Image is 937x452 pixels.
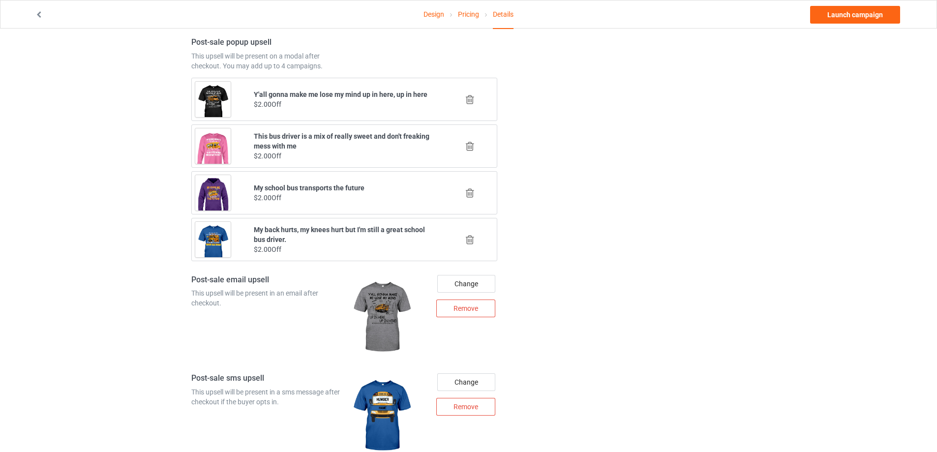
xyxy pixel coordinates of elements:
[191,288,341,308] div: This upsell will be present in an email after checkout.
[810,6,900,24] a: Launch campaign
[254,99,435,109] div: $2.00 Off
[423,0,444,28] a: Design
[348,275,416,360] img: regular.jpg
[254,226,425,243] b: My back hurts, my knees hurt but I'm still a great school bus driver.
[437,373,495,391] div: Change
[254,184,364,192] b: My school bus transports the future
[437,275,495,293] div: Change
[254,193,435,203] div: $2.00 Off
[254,151,435,161] div: $2.00 Off
[191,275,341,285] h4: Post-sale email upsell
[254,244,435,254] div: $2.00 Off
[191,37,341,48] h4: Post-sale popup upsell
[493,0,514,29] div: Details
[254,132,429,150] b: This bus driver is a mix of really sweet and don't freaking mess with me
[436,398,495,416] div: Remove
[436,300,495,317] div: Remove
[254,90,427,98] b: Y'all gonna make me lose my mind up in here, up in here
[191,373,341,384] h4: Post-sale sms upsell
[458,0,479,28] a: Pricing
[191,387,341,407] div: This upsell will be present in a sms message after checkout if the buyer opts in.
[191,51,341,71] div: This upsell will be present on a modal after checkout. You may add up to 4 campaigns.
